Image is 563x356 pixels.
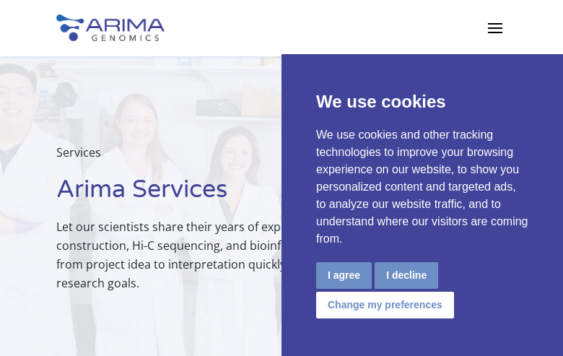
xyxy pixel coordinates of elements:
[316,292,454,318] button: Change my preferences
[316,89,528,115] p: We use cookies
[316,262,372,289] button: I agree
[56,173,507,217] h1: Arima Services
[375,262,438,289] button: I decline
[56,217,507,292] p: Let our scientists share their years of expertise in sample prep, library construction, Hi-C sequ...
[56,14,165,41] img: Arima-Genomics-logo
[56,143,507,173] p: Services
[316,126,528,248] p: We use cookies and other tracking technologies to improve your browsing experience on our website...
